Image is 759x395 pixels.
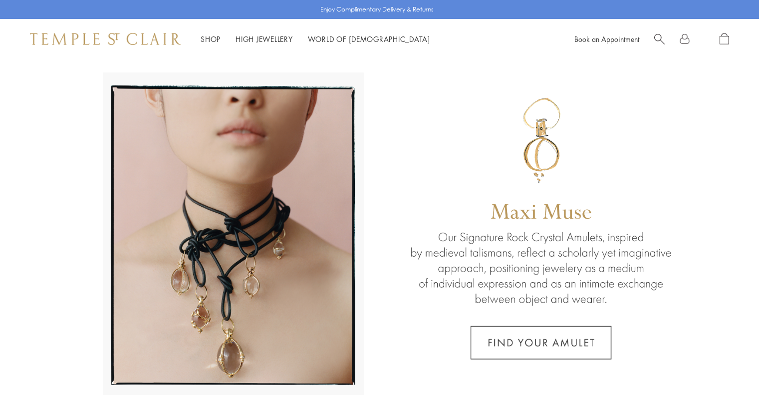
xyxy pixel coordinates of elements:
a: ShopShop [201,34,221,44]
a: Open Shopping Bag [720,33,729,45]
a: World of [DEMOGRAPHIC_DATA]World of [DEMOGRAPHIC_DATA] [308,34,430,44]
a: High JewelleryHigh Jewellery [236,34,293,44]
a: Book an Appointment [574,34,639,44]
a: Search [654,33,665,45]
img: Temple St. Clair [30,33,181,45]
p: Enjoy Complimentary Delivery & Returns [320,4,434,14]
nav: Main navigation [201,33,430,45]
